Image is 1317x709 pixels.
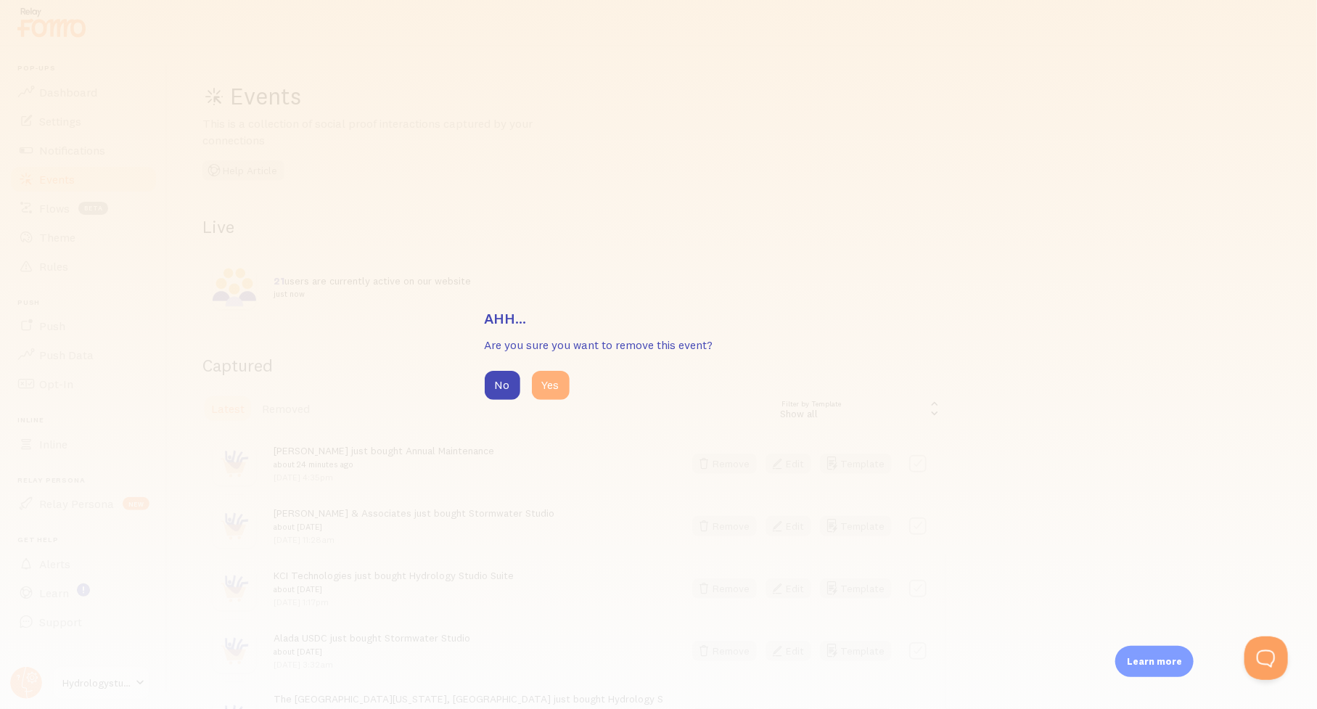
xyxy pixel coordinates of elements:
[485,309,833,328] h3: Ahh...
[532,371,570,400] button: Yes
[1127,655,1182,668] p: Learn more
[485,337,833,353] p: Are you sure you want to remove this event?
[1115,646,1194,677] div: Learn more
[485,371,520,400] button: No
[1244,636,1288,680] iframe: Help Scout Beacon - Open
